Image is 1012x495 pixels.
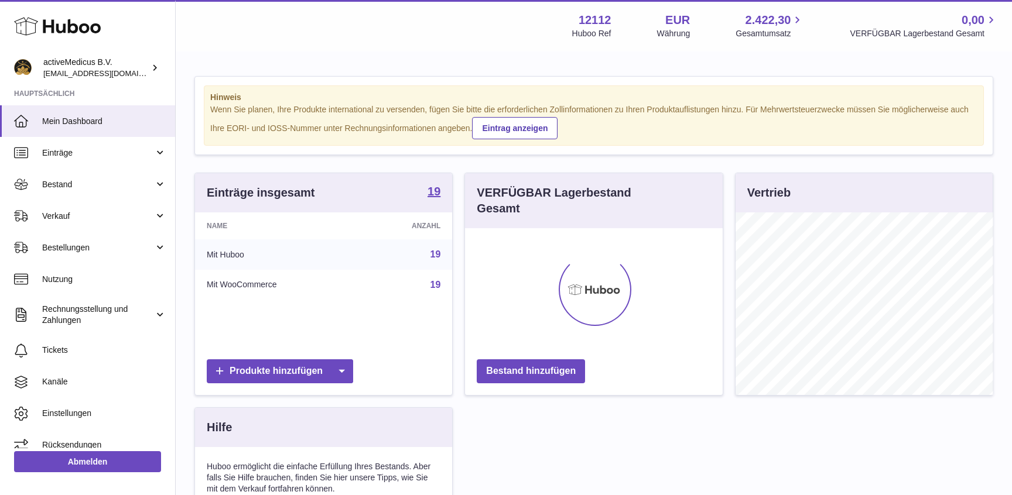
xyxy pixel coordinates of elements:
h3: Einträge insgesamt [207,185,315,201]
td: Mit WooCommerce [195,270,360,300]
strong: EUR [665,12,690,28]
span: [EMAIL_ADDRESS][DOMAIN_NAME] [43,68,172,78]
span: Nutzung [42,274,166,285]
a: Eintrag anzeigen [472,117,558,139]
h3: Vertrieb [747,185,791,201]
a: Abmelden [14,451,161,472]
a: 2.422,30 Gesamtumsatz [736,12,804,39]
td: Mit Huboo [195,239,360,270]
a: 19 [430,249,441,259]
span: Rechnungsstellung und Zahlungen [42,304,154,326]
strong: Hinweis [210,92,977,103]
span: VERFÜGBAR Lagerbestand Gesamt [850,28,998,39]
span: 0,00 [962,12,984,28]
span: Kanäle [42,376,166,387]
strong: 19 [428,185,440,197]
a: Bestand hinzufügen [477,359,585,383]
span: Rücksendungen [42,439,166,451]
a: 0,00 VERFÜGBAR Lagerbestand Gesamt [850,12,998,39]
h3: Hilfe [207,420,232,435]
span: Verkauf [42,211,154,222]
a: Produkte hinzufügen [207,359,353,383]
span: Tickets [42,345,166,356]
div: Huboo Ref [572,28,611,39]
a: 19 [430,280,441,290]
div: Wenn Sie planen, Ihre Produkte international zu versenden, fügen Sie bitte die erforderlichen Zol... [210,104,977,139]
span: Bestellungen [42,242,154,253]
span: Bestand [42,179,154,190]
h3: VERFÜGBAR Lagerbestand Gesamt [477,185,669,216]
span: Einträge [42,147,154,159]
strong: 12112 [579,12,611,28]
span: Gesamtumsatz [736,28,804,39]
span: Einstellungen [42,408,166,419]
a: 19 [428,185,440,200]
th: Name [195,212,360,239]
img: info@activemedicus.com [14,59,32,77]
div: Währung [657,28,690,39]
span: 2.422,30 [746,12,791,28]
p: Huboo ermöglicht die einfache Erfüllung Ihres Bestands. Aber falls Sie Hilfe brauchen, finden Sie... [207,461,440,494]
th: Anzahl [360,212,453,239]
span: Mein Dashboard [42,116,166,127]
div: activeMedicus B.V. [43,57,149,79]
